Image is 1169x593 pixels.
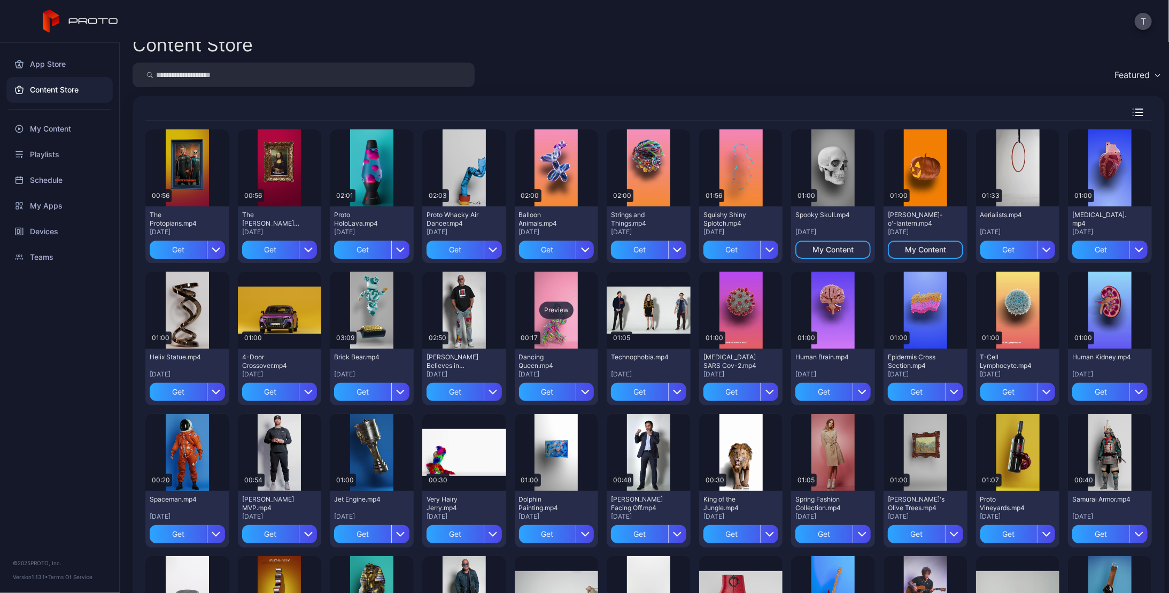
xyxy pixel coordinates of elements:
div: [DATE] [611,512,686,521]
div: [DATE] [519,370,594,379]
div: Content Store [133,36,253,54]
div: Get [427,383,484,401]
div: Get [703,241,761,259]
div: [DATE] [980,512,1056,521]
div: [DATE] [1072,512,1148,521]
div: Get [334,525,391,543]
div: Manny Pacquiao Facing Off.mp4 [611,495,670,512]
button: Get [427,383,502,401]
div: [DATE] [795,512,871,521]
div: Van Gogh's Olive Trees.mp4 [888,495,947,512]
div: [DATE] [703,370,779,379]
div: [DATE] [427,370,502,379]
div: [DATE] [888,228,963,236]
div: Get [427,241,484,259]
button: Get [795,525,871,543]
div: Proto Whacky Air Dancer.mp4 [427,211,485,228]
button: Get [334,383,409,401]
div: © 2025 PROTO, Inc. [13,559,106,567]
div: Get [1072,383,1129,401]
span: Version 1.13.1 • [13,574,48,580]
div: [DATE] [519,512,594,521]
div: [DATE] [888,370,963,379]
button: Get [334,241,409,259]
div: Brick Bear.mp4 [334,353,393,361]
div: Get [703,383,761,401]
div: [DATE] [519,228,594,236]
button: Get [427,241,502,259]
div: [DATE] [427,228,502,236]
div: Get [150,241,207,259]
div: Preview [539,302,574,319]
div: Get [888,383,945,401]
button: Get [242,383,318,401]
div: [DATE] [242,228,318,236]
div: Technophobia.mp4 [611,353,670,361]
div: King of the Jungle.mp4 [703,495,762,512]
div: Get [611,383,668,401]
div: Get [1072,241,1129,259]
button: Get [150,241,225,259]
div: My Content [905,245,946,254]
button: Get [703,525,779,543]
button: Get [795,383,871,401]
div: Strings and Things.mp4 [611,211,670,228]
div: T-Cell Lymphocyte.mp4 [980,353,1039,370]
button: Get [1072,241,1148,259]
div: Get [795,383,853,401]
div: [DATE] [888,512,963,521]
div: [DATE] [980,228,1056,236]
button: Get [1072,525,1148,543]
div: Samurai Armor.mp4 [1072,495,1131,504]
div: Balloon Animals.mp4 [519,211,578,228]
button: Get [519,383,594,401]
div: [DATE] [611,228,686,236]
a: Devices [6,219,113,244]
button: Get [611,525,686,543]
a: Terms Of Service [48,574,92,580]
div: Get [242,241,299,259]
button: Get [242,525,318,543]
div: [DATE] [795,228,871,236]
a: App Store [6,51,113,77]
div: [DATE] [150,228,225,236]
div: [DATE] [1072,370,1148,379]
div: Proto HoloLava.mp4 [334,211,393,228]
div: Get [242,525,299,543]
a: My Content [6,116,113,142]
a: Teams [6,244,113,270]
a: Schedule [6,167,113,193]
div: Get [611,241,668,259]
div: Spooky Skull.mp4 [795,211,854,219]
div: Get [150,525,207,543]
button: My Content [888,241,963,259]
div: Get [334,383,391,401]
button: Featured [1109,63,1165,87]
div: My Content [812,245,854,254]
div: Proto Vineyards.mp4 [980,495,1039,512]
div: Get [519,525,576,543]
div: Get [888,525,945,543]
div: [DATE] [150,370,225,379]
div: Epidermis Cross Section.mp4 [888,353,947,370]
div: Spaceman.mp4 [150,495,208,504]
button: Get [980,241,1056,259]
div: Get [980,241,1038,259]
div: Get [703,525,761,543]
div: Get [242,383,299,401]
div: Human Heart.mp4 [1072,211,1131,228]
a: My Apps [6,193,113,219]
button: Get [1072,383,1148,401]
div: Aerialists.mp4 [980,211,1039,219]
div: [DATE] [980,370,1056,379]
div: The Protopians.mp4 [150,211,208,228]
button: Get [611,241,686,259]
div: Covid-19 SARS Cov-2.mp4 [703,353,762,370]
div: Dolphin Painting.mp4 [519,495,578,512]
div: Get [611,525,668,543]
